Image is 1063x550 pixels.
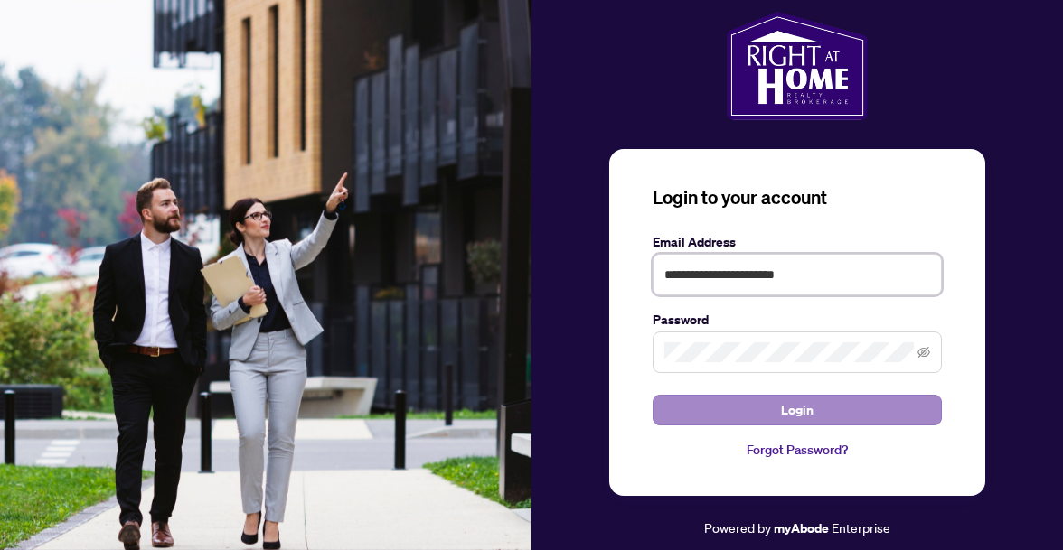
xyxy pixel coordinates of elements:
[704,519,771,536] span: Powered by
[653,185,942,210] h3: Login to your account
[653,310,942,330] label: Password
[832,519,890,536] span: Enterprise
[774,518,829,538] a: myAbode
[727,12,867,120] img: ma-logo
[781,396,814,424] span: Login
[653,232,942,252] label: Email Address
[653,440,942,460] a: Forgot Password?
[653,395,942,425] button: Login
[917,346,930,359] span: eye-invisible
